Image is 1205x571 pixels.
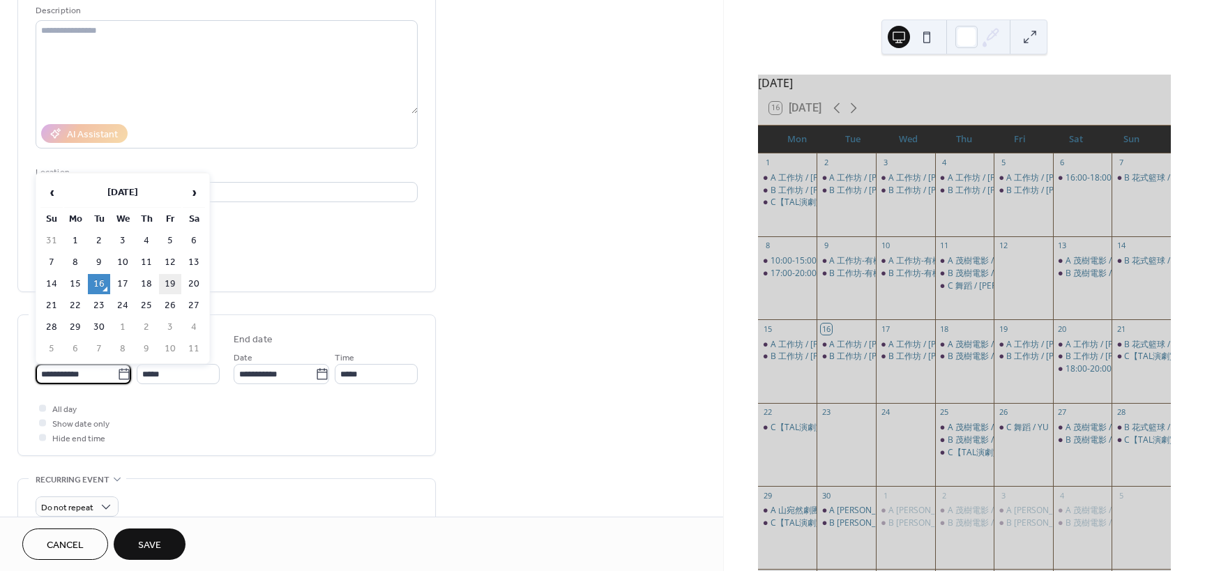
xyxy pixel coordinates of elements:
div: Fri [992,125,1048,153]
div: A 工作坊 / [PERSON_NAME] [829,172,934,184]
div: A 茂樹電影 / [PERSON_NAME] [1066,505,1179,517]
div: B 花式籃球 / 球魁 [1112,255,1171,267]
td: 24 [112,296,134,316]
div: B 花式籃球 / 球魁 [1124,339,1189,351]
td: 4 [135,231,158,251]
div: A 山宛然劇團 / [PERSON_NAME] [771,505,893,517]
div: A 工作坊-有機的表演者 / [PERSON_NAME] [888,255,1047,267]
div: B 工作坊 / 林向 [758,351,817,363]
div: A 工作坊 / [PERSON_NAME] [829,339,934,351]
div: A 茂樹電影 / [PERSON_NAME] [1066,422,1179,434]
div: A 茂樹電影 / 許卉林 [935,255,994,267]
div: A 工作坊 / 林向 [994,172,1053,184]
div: B 工作坊 / [PERSON_NAME] [829,185,934,197]
div: A 茂樹電影 / [PERSON_NAME] [948,339,1061,351]
th: Sa [183,209,205,229]
td: 9 [135,339,158,359]
th: [DATE] [64,178,181,208]
div: 18:00-20:00 花式籃球 / 球魁 [1066,363,1171,375]
div: C【TAL演劇實驗室】-鈴木團練 / 賴峻祥 [758,422,817,434]
div: 16:00-18:00 花式籃球 / 球魁 [1053,172,1112,184]
div: B 花式籃球 / 球魁 [1112,339,1171,351]
div: B 工作坊 / [PERSON_NAME] [1006,351,1112,363]
div: 19 [998,323,1008,334]
td: 1 [64,231,86,251]
div: B 工作坊-有機的表演者 / 林向 [817,268,876,280]
div: 21 [1116,323,1126,334]
div: B 花式籃球 / 球魁 [1124,422,1189,434]
div: A 茂樹電影 / [PERSON_NAME] [948,422,1061,434]
div: 5 [998,158,1008,168]
div: Tue [825,125,881,153]
div: C【TAL演劇實驗室】-鈴木團練 / 賴峻祥 [758,197,817,208]
div: A 何裕天 [876,505,935,517]
div: 1 [880,490,891,501]
td: 11 [135,252,158,273]
div: A 何裕天 [994,505,1053,517]
div: B 茂樹電影 / [PERSON_NAME] [948,268,1061,280]
div: A 工作坊-有機的表演者 / 林向 [817,255,876,267]
div: 2 [821,158,831,168]
div: B 工作坊 / [PERSON_NAME] [1066,351,1171,363]
div: A 工作坊 / [PERSON_NAME] [1006,339,1112,351]
div: C【TAL演劇實驗室】-鈴木排練 / 賴峻祥 [1112,351,1171,363]
div: A [PERSON_NAME] [1006,505,1079,517]
td: 6 [64,339,86,359]
div: 17:00-20:00【TAL演劇實驗室】-[PERSON_NAME] / [PERSON_NAME] [771,268,1031,280]
td: 9 [88,252,110,273]
span: Show date only [52,417,109,432]
div: B 茂樹電影 / 許卉林 [935,517,994,529]
td: 11 [183,339,205,359]
div: A 茂樹電影 / [PERSON_NAME] [948,505,1061,517]
td: 27 [183,296,205,316]
div: B 何裕天 [876,517,935,529]
div: 10:00-15:00「壁」製作委員會 / [PERSON_NAME] [771,255,956,267]
div: A 工作坊 / 林向 [1053,339,1112,351]
div: 23 [821,407,831,418]
td: 8 [64,252,86,273]
span: All day [52,402,77,417]
div: A 茂樹電影 / [PERSON_NAME] [1066,255,1179,267]
div: A 工作坊 / 林向 [817,172,876,184]
div: A 茂樹電影 / 許卉林 [935,422,994,434]
div: B 工作坊 / [PERSON_NAME] [888,185,994,197]
div: C【TAL演劇實驗室】-[PERSON_NAME] / [PERSON_NAME] [948,447,1167,459]
div: A 工作坊 / [PERSON_NAME] [888,339,994,351]
td: 15 [64,274,86,294]
td: 2 [88,231,110,251]
div: A 茂樹電影 / 許卉林 [935,339,994,351]
div: B 工作坊 / [PERSON_NAME] [829,351,934,363]
div: C【TAL演劇實驗室】-鈴木排練 / 賴峻祥 [1112,434,1171,446]
div: [DATE] [758,75,1171,91]
td: 3 [159,317,181,337]
td: 3 [112,231,134,251]
th: Su [40,209,63,229]
div: 2 [939,490,950,501]
div: 10 [880,241,891,251]
div: B 茂樹電影 / [PERSON_NAME] [1066,434,1179,446]
div: 25 [939,407,950,418]
div: A 工作坊 / 林向 [994,339,1053,351]
div: Sun [1104,125,1160,153]
div: 1 [762,158,773,168]
button: Save [114,528,185,560]
div: C【TAL演劇實驗室】-[PERSON_NAME] / [PERSON_NAME] [771,197,990,208]
td: 13 [183,252,205,273]
div: 16 [821,323,831,334]
div: A 茂樹電影 / 許卉林 [1053,255,1112,267]
div: B 茂樹電影 / [PERSON_NAME] [948,434,1061,446]
div: A 工作坊 / 林向 [758,172,817,184]
div: A 山宛然劇團 / 黃武山 [758,505,817,517]
div: B 工作坊 / [PERSON_NAME] [888,351,994,363]
div: 27 [1057,407,1068,418]
div: 5 [1116,490,1126,501]
div: B 工作坊 / 林向 [935,185,994,197]
td: 29 [64,317,86,337]
div: B 茂樹電影 / [PERSON_NAME] [948,351,1061,363]
div: A 茂樹電影 / 許卉林 [1053,505,1112,517]
div: 15 [762,323,773,334]
div: B 工作坊 / [PERSON_NAME] [948,185,1053,197]
th: Tu [88,209,110,229]
a: Cancel [22,528,108,560]
div: 26 [998,407,1008,418]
